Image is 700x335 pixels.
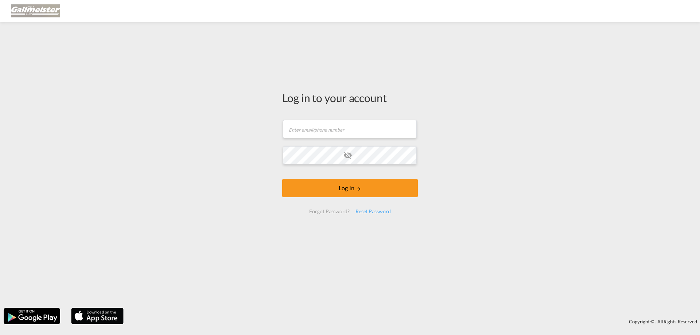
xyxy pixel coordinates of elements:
[306,205,352,218] div: Forgot Password?
[282,90,418,105] div: Log in to your account
[70,307,124,325] img: apple.png
[282,179,418,197] button: LOGIN
[3,307,61,325] img: google.png
[343,151,352,160] md-icon: icon-eye-off
[11,3,60,19] img: 03265390ea0211efb7c18701be6bbe5d.png
[127,315,700,328] div: Copyright © . All Rights Reserved
[353,205,394,218] div: Reset Password
[283,120,417,138] input: Enter email/phone number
